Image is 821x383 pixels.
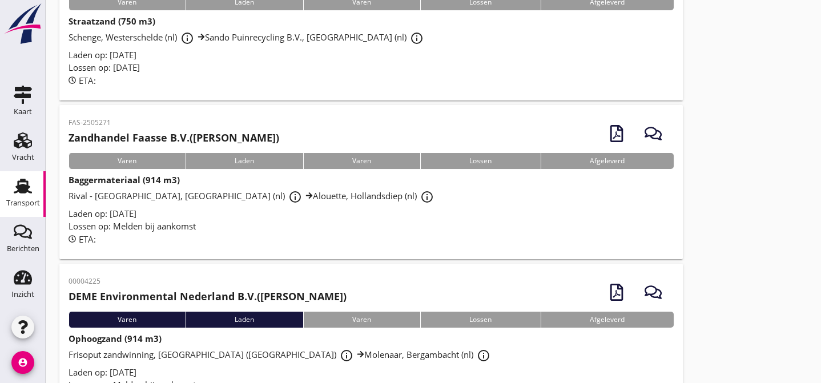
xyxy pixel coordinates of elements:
span: ETA: [79,75,96,86]
strong: Baggermateriaal (914 m3) [69,174,180,186]
div: Laden [186,153,303,169]
div: Inzicht [11,291,34,298]
div: Varen [69,312,186,328]
div: Vracht [12,154,34,161]
div: Kaart [14,108,32,115]
i: info_outline [477,349,490,362]
a: FAS-2505271Zandhandel Faasse B.V.([PERSON_NAME])VarenLadenVarenLossenAfgeleverdBaggermateriaal (9... [59,105,683,259]
span: Rival - [GEOGRAPHIC_DATA], [GEOGRAPHIC_DATA] (nl) Alouette, Hollandsdiep (nl) [69,190,437,201]
span: Lossen op: Melden bij aankomst [69,220,196,232]
span: Laden op: [DATE] [69,208,136,219]
i: info_outline [288,190,302,204]
i: info_outline [410,31,424,45]
span: Laden op: [DATE] [69,366,136,378]
div: Laden [186,312,303,328]
div: Lossen [420,312,541,328]
strong: Straatzand (750 m3) [69,15,155,27]
div: Varen [303,312,420,328]
span: Laden op: [DATE] [69,49,136,61]
span: ETA: [79,233,96,245]
div: Lossen [420,153,541,169]
div: Berichten [7,245,39,252]
div: Varen [69,153,186,169]
div: Afgeleverd [541,312,674,328]
strong: Zandhandel Faasse B.V. [69,131,190,144]
span: Lossen op: [DATE] [69,62,140,73]
img: logo-small.a267ee39.svg [2,3,43,45]
span: Frisoput zandwinning, [GEOGRAPHIC_DATA] ([GEOGRAPHIC_DATA]) Molenaar, Bergambacht (nl) [69,349,494,360]
i: info_outline [420,190,434,204]
p: 00004225 [69,276,347,287]
div: Varen [303,153,420,169]
h2: ([PERSON_NAME]) [69,289,347,304]
div: Afgeleverd [541,153,674,169]
strong: DEME Environmental Nederland B.V. [69,289,257,303]
span: Schenge, Westerschelde (nl) Sando Puinrecycling B.V., [GEOGRAPHIC_DATA] (nl) [69,31,427,43]
div: Transport [6,199,40,207]
i: info_outline [180,31,194,45]
i: account_circle [11,351,34,374]
strong: Ophoogzand (914 m3) [69,333,162,344]
i: info_outline [340,349,353,362]
h2: ([PERSON_NAME]) [69,130,279,146]
p: FAS-2505271 [69,118,279,128]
